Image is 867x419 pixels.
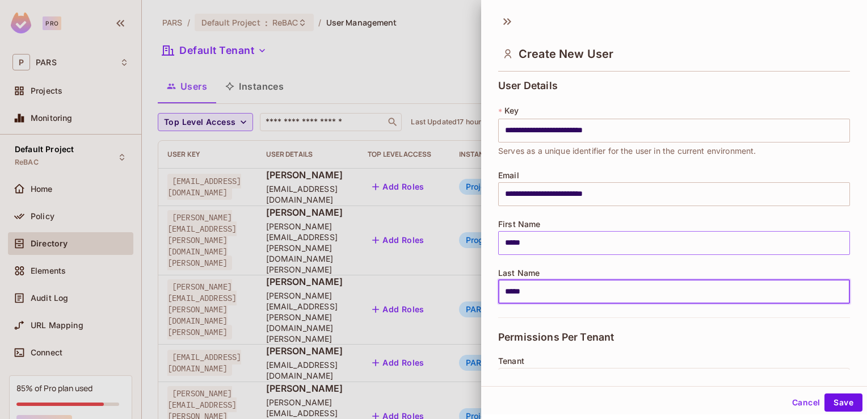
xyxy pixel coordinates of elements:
span: User Details [498,80,558,91]
button: Cancel [788,393,824,412]
span: Permissions Per Tenant [498,332,614,343]
span: Create New User [519,47,613,61]
span: Email [498,171,519,180]
span: First Name [498,220,541,229]
span: Last Name [498,269,540,278]
button: Default Tenant [498,368,850,392]
span: Serves as a unique identifier for the user in the current environment. [498,145,756,157]
button: Save [824,393,862,412]
span: Tenant [498,357,524,366]
span: Key [504,106,519,115]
